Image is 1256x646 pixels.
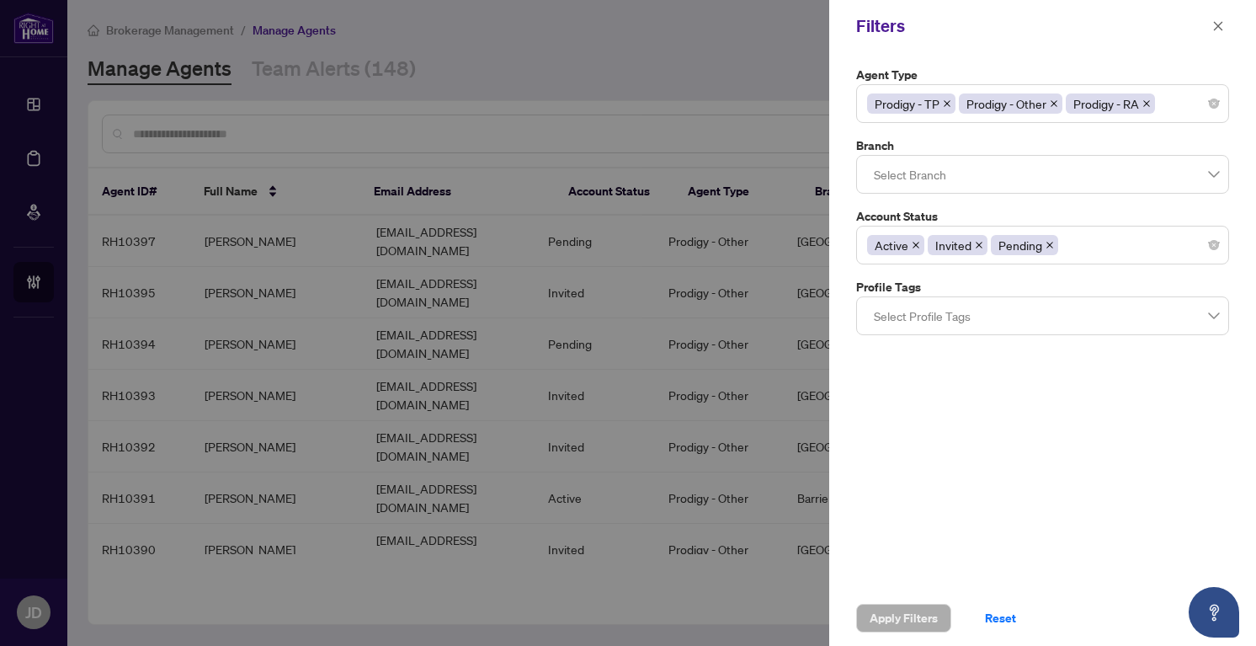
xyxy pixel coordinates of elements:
label: Agent Type [856,66,1229,84]
span: close [1046,241,1054,249]
span: close [1212,20,1224,32]
div: Filters [856,13,1207,39]
span: Reset [985,605,1016,632]
span: Prodigy - RA [1073,94,1139,113]
span: Prodigy - Other [966,94,1046,113]
span: Active [867,235,924,255]
label: Branch [856,136,1229,155]
span: Prodigy - TP [867,93,955,114]
span: Prodigy - RA [1066,93,1155,114]
span: close [1142,99,1151,108]
label: Account Status [856,207,1229,226]
span: Invited [935,236,971,254]
span: Active [875,236,908,254]
span: close [1050,99,1058,108]
span: Pending [998,236,1042,254]
span: close [975,241,983,249]
span: Pending [991,235,1058,255]
span: Invited [928,235,987,255]
span: Prodigy - TP [875,94,939,113]
button: Apply Filters [856,604,951,633]
button: Reset [971,604,1030,633]
span: close-circle [1209,240,1219,250]
span: close [912,241,920,249]
span: Prodigy - Other [959,93,1062,114]
button: Open asap [1189,587,1239,638]
span: close [943,99,951,108]
label: Profile Tags [856,278,1229,296]
span: close-circle [1209,99,1219,109]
